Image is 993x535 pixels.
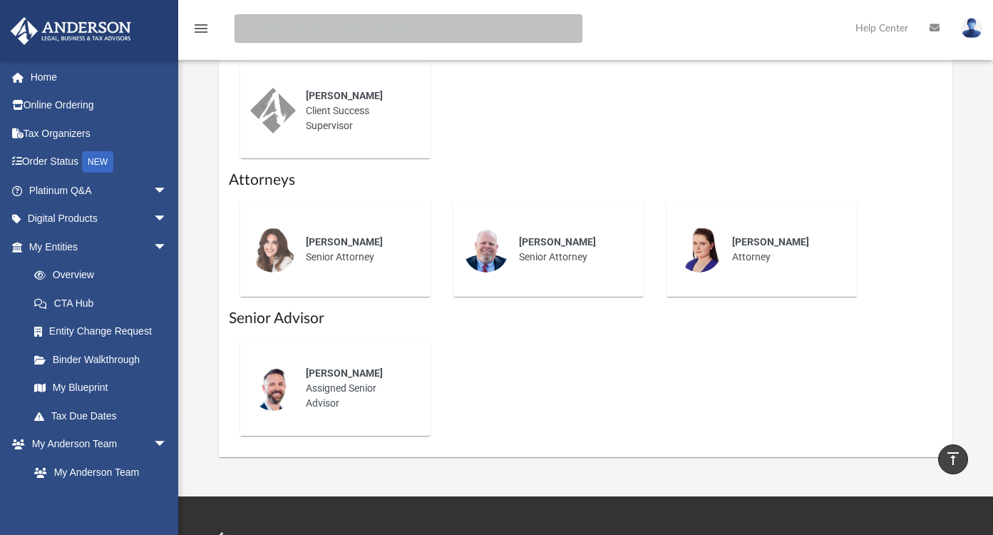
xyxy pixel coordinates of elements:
[676,227,722,272] img: thumbnail
[519,236,596,248] span: [PERSON_NAME]
[20,261,189,290] a: Overview
[229,308,942,329] h1: Senior Advisor
[20,374,182,402] a: My Blueprint
[945,450,962,467] i: vertical_align_top
[306,90,383,101] span: [PERSON_NAME]
[961,18,982,39] img: User Pic
[296,225,421,275] div: Senior Attorney
[82,151,113,173] div: NEW
[153,233,182,262] span: arrow_drop_down
[192,20,210,37] i: menu
[306,367,383,379] span: [PERSON_NAME]
[10,63,189,91] a: Home
[938,444,968,474] a: vertical_align_top
[153,205,182,234] span: arrow_drop_down
[10,148,189,177] a: Order StatusNEW
[192,27,210,37] a: menu
[20,289,189,317] a: CTA Hub
[10,176,189,205] a: Platinum Q&Aarrow_drop_down
[463,227,509,272] img: thumbnail
[20,458,175,486] a: My Anderson Team
[10,205,189,233] a: Digital Productsarrow_drop_down
[10,119,189,148] a: Tax Organizers
[722,225,847,275] div: Attorney
[250,88,296,133] img: thumbnail
[10,233,189,261] a: My Entitiesarrow_drop_down
[10,430,182,459] a: My Anderson Teamarrow_drop_down
[732,236,809,248] span: [PERSON_NAME]
[20,317,189,346] a: Entity Change Request
[229,170,942,190] h1: Attorneys
[238,19,254,35] i: search
[296,356,421,421] div: Assigned Senior Advisor
[6,17,135,45] img: Anderson Advisors Platinum Portal
[153,430,182,459] span: arrow_drop_down
[296,78,421,143] div: Client Success Supervisor
[250,365,296,411] img: thumbnail
[153,176,182,205] span: arrow_drop_down
[509,225,634,275] div: Senior Attorney
[250,227,296,272] img: thumbnail
[20,486,182,515] a: Anderson System
[306,236,383,248] span: [PERSON_NAME]
[20,402,189,430] a: Tax Due Dates
[20,345,189,374] a: Binder Walkthrough
[10,91,189,120] a: Online Ordering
